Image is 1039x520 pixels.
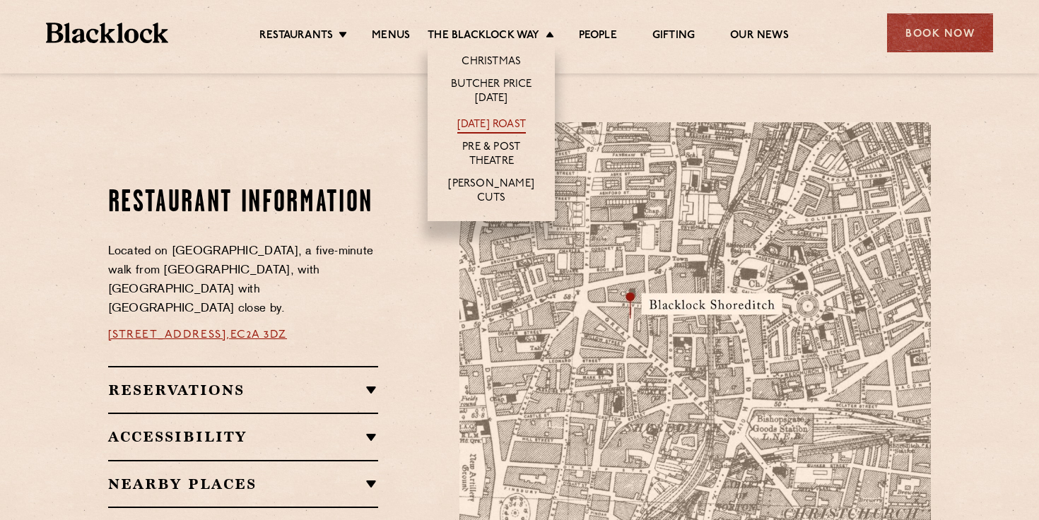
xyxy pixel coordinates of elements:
[428,29,539,45] a: The Blacklock Way
[108,382,379,398] h2: Reservations
[442,177,541,207] a: [PERSON_NAME] Cuts
[230,329,287,341] a: EC2A 3DZ
[462,55,521,71] a: Christmas
[108,428,379,445] h2: Accessibility
[259,29,333,45] a: Restaurants
[108,475,379,492] h2: Nearby Places
[108,242,379,319] p: Located on [GEOGRAPHIC_DATA], a five-minute walk from [GEOGRAPHIC_DATA], with [GEOGRAPHIC_DATA] w...
[730,29,789,45] a: Our News
[372,29,410,45] a: Menus
[442,78,541,107] a: Butcher Price [DATE]
[108,186,379,221] h2: Restaurant Information
[887,13,993,52] div: Book Now
[457,118,526,134] a: [DATE] Roast
[46,23,168,43] img: BL_Textured_Logo-footer-cropped.svg
[442,141,541,170] a: Pre & Post Theatre
[108,329,230,341] a: [STREET_ADDRESS],
[579,29,617,45] a: People
[652,29,695,45] a: Gifting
